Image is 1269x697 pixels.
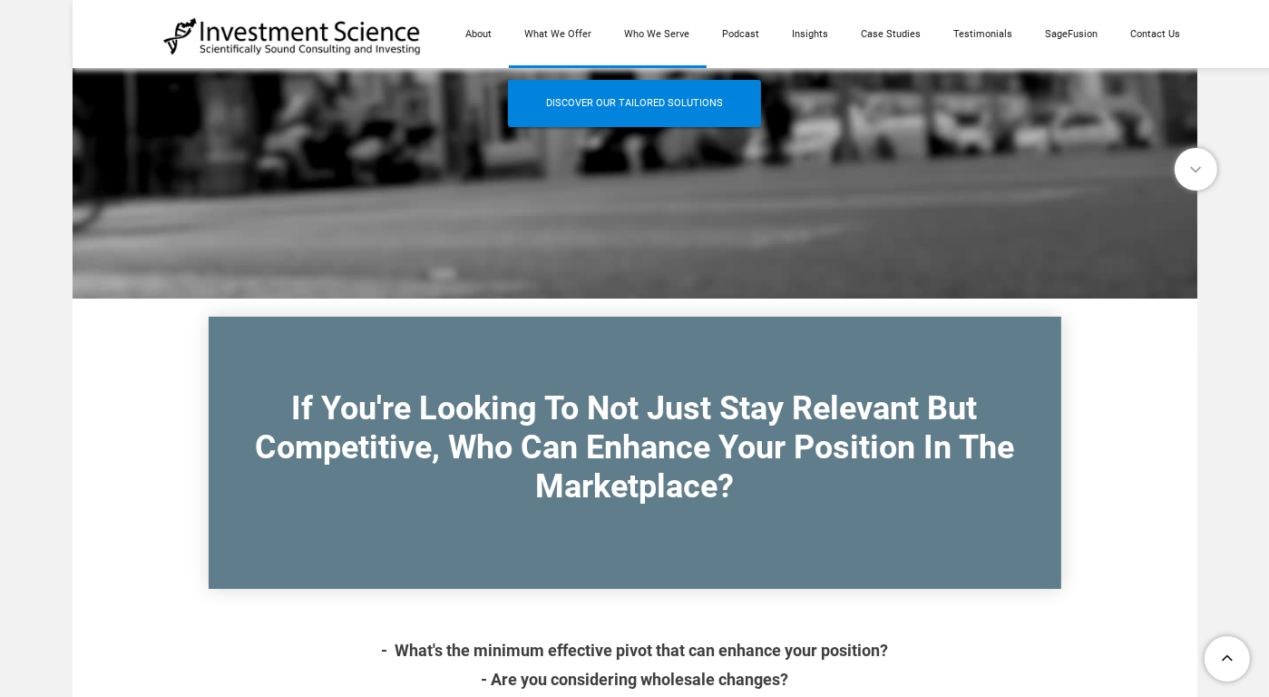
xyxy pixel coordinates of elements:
[508,80,761,127] a: Discover Our Tailored Solutions
[163,16,422,56] img: Investment Science | NYC Consulting Services
[546,80,723,127] span: Discover Our Tailored Solutions
[1197,629,1260,688] a: To Top
[255,389,1014,506] font: If You're Looking To Not Just Stay Relevant But Competitive, Who Can Enhance Your Position In The...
